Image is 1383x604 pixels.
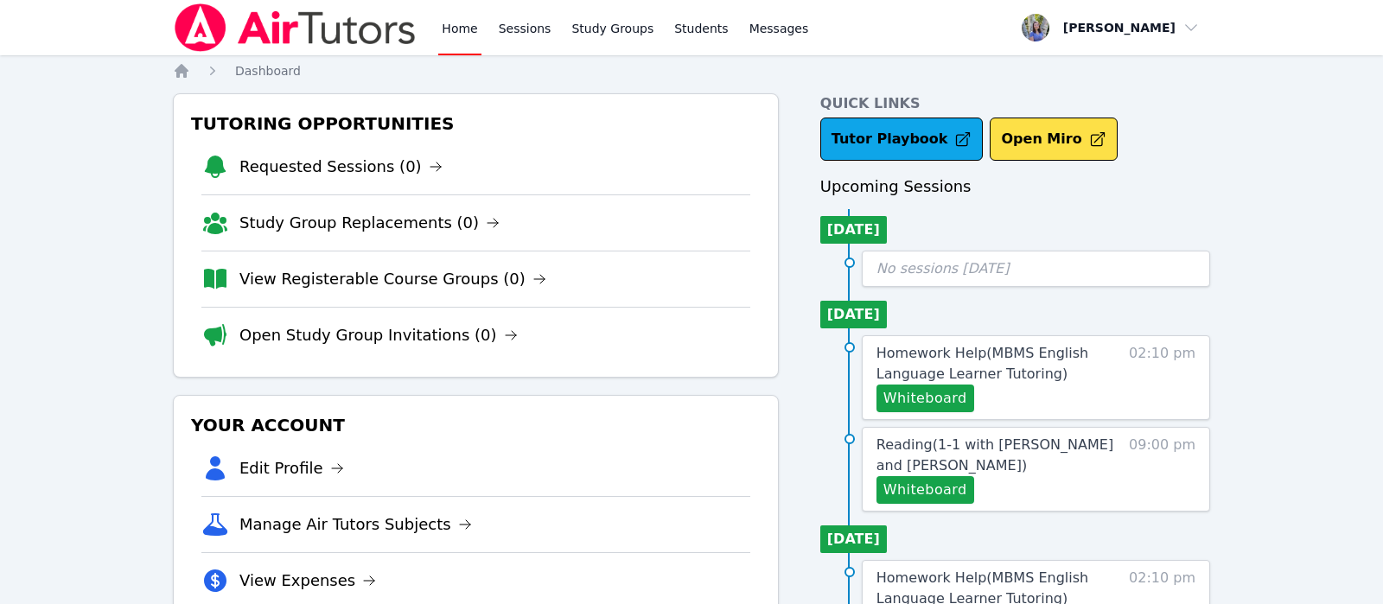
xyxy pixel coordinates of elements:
[239,512,472,537] a: Manage Air Tutors Subjects
[876,435,1116,476] a: Reading(1-1 with [PERSON_NAME] and [PERSON_NAME])
[235,62,301,79] a: Dashboard
[820,525,887,553] li: [DATE]
[820,216,887,244] li: [DATE]
[239,155,443,179] a: Requested Sessions (0)
[820,118,984,161] a: Tutor Playbook
[173,62,1210,79] nav: Breadcrumb
[876,385,974,412] button: Whiteboard
[876,476,974,504] button: Whiteboard
[820,301,887,328] li: [DATE]
[876,345,1088,382] span: Homework Help ( MBMS English Language Learner Tutoring )
[188,108,764,139] h3: Tutoring Opportunities
[173,3,417,52] img: Air Tutors
[239,211,500,235] a: Study Group Replacements (0)
[188,410,764,441] h3: Your Account
[239,267,546,291] a: View Registerable Course Groups (0)
[990,118,1117,161] button: Open Miro
[1129,343,1195,412] span: 02:10 pm
[820,93,1210,114] h4: Quick Links
[235,64,301,78] span: Dashboard
[876,343,1116,385] a: Homework Help(MBMS English Language Learner Tutoring)
[876,436,1113,474] span: Reading ( 1-1 with [PERSON_NAME] and [PERSON_NAME] )
[1129,435,1195,504] span: 09:00 pm
[876,260,1010,277] span: No sessions [DATE]
[239,323,518,347] a: Open Study Group Invitations (0)
[239,456,344,480] a: Edit Profile
[239,569,376,593] a: View Expenses
[820,175,1210,199] h3: Upcoming Sessions
[749,20,809,37] span: Messages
